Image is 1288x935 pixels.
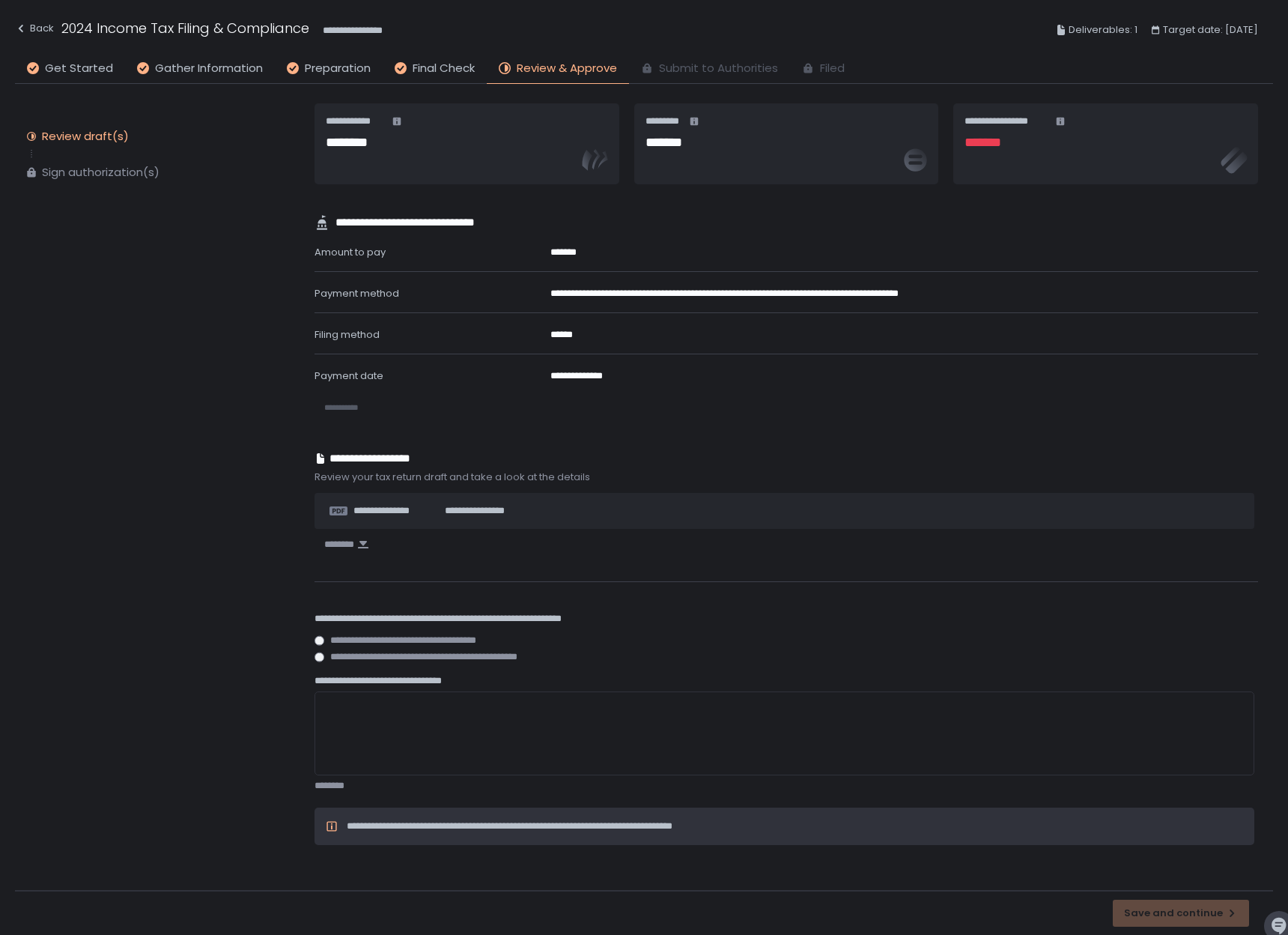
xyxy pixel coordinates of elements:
div: Back [15,19,54,37]
span: Filed [820,60,845,77]
span: Review your tax return draft and take a look at the details [315,470,1258,484]
span: Review & Approve [517,60,617,77]
h1: 2024 Income Tax Filing & Compliance [61,18,309,38]
span: Preparation [305,60,371,77]
span: Get Started [45,60,113,77]
span: Payment date [315,369,383,383]
span: Final Check [413,60,475,77]
button: Back [15,18,54,43]
span: Amount to pay [315,245,386,259]
span: Payment method [315,286,399,300]
span: Target date: [DATE] [1163,21,1258,39]
div: Sign authorization(s) [42,165,160,180]
div: Review draft(s) [42,129,129,144]
span: Gather Information [155,60,263,77]
span: Filing method [315,327,380,342]
span: Deliverables: 1 [1069,21,1137,39]
span: Submit to Authorities [659,60,778,77]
